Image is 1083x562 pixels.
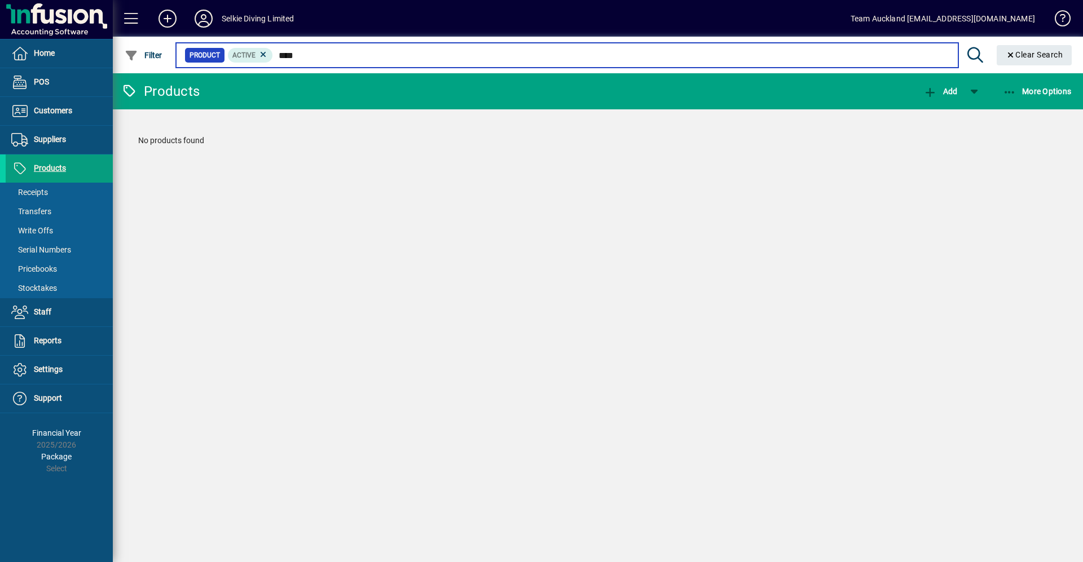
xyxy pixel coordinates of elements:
[6,202,113,221] a: Transfers
[122,45,165,65] button: Filter
[1003,87,1072,96] span: More Options
[34,393,62,402] span: Support
[121,82,200,100] div: Products
[190,50,220,61] span: Product
[921,81,960,101] button: Add
[6,97,113,125] a: Customers
[6,221,113,240] a: Write Offs
[6,278,113,298] a: Stocktakes
[6,298,113,326] a: Staff
[6,68,113,96] a: POS
[32,428,81,437] span: Financial Year
[228,48,273,63] mat-chip: Activation Status: Active
[34,365,63,374] span: Settings
[41,452,72,461] span: Package
[34,135,66,144] span: Suppliers
[6,183,113,202] a: Receipts
[851,10,1035,28] div: Team Auckland [EMAIL_ADDRESS][DOMAIN_NAME]
[1006,50,1063,59] span: Clear Search
[34,336,61,345] span: Reports
[11,207,51,216] span: Transfers
[1000,81,1075,101] button: More Options
[1046,2,1069,39] a: Knowledge Base
[34,163,66,172] span: Products
[11,188,48,197] span: Receipts
[997,45,1072,65] button: Clear
[6,384,113,413] a: Support
[923,87,957,96] span: Add
[6,126,113,154] a: Suppliers
[11,284,57,293] span: Stocktakes
[11,264,57,273] span: Pricebooks
[34,48,55,57] span: Home
[127,123,1069,158] div: No products found
[34,77,49,86] span: POS
[125,51,162,60] span: Filter
[11,226,53,235] span: Write Offs
[34,106,72,115] span: Customers
[34,307,51,316] span: Staff
[232,51,256,59] span: Active
[6,240,113,259] a: Serial Numbers
[11,245,71,254] span: Serial Numbers
[6,356,113,384] a: Settings
[222,10,294,28] div: Selkie Diving Limited
[6,39,113,68] a: Home
[6,259,113,278] a: Pricebooks
[6,327,113,355] a: Reports
[149,8,186,29] button: Add
[186,8,222,29] button: Profile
